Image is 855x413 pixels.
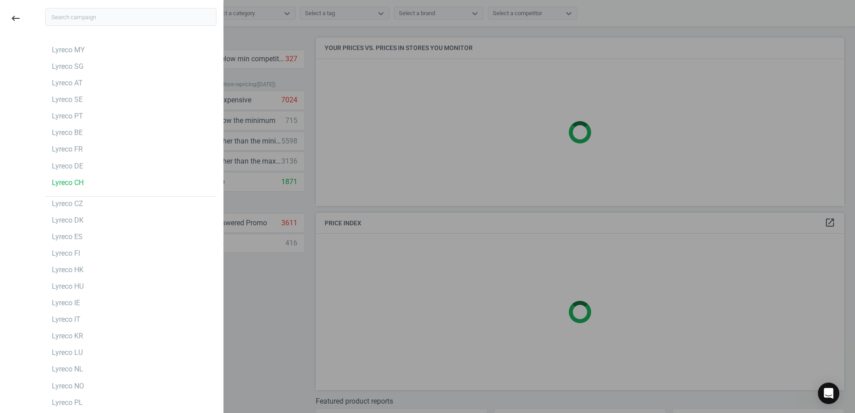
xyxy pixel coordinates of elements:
[52,298,80,308] div: Lyreco IE
[45,8,216,26] input: Search campaign
[52,315,80,324] div: Lyreco IT
[52,282,84,291] div: Lyreco HU
[52,232,83,242] div: Lyreco ES
[52,161,83,171] div: Lyreco DE
[52,331,83,341] div: Lyreco KR
[5,8,26,29] button: keyboard_backspace
[52,128,83,138] div: Lyreco BE
[52,111,83,121] div: Lyreco PT
[52,364,83,374] div: Lyreco NL
[52,398,83,408] div: Lyreco PL
[52,45,85,55] div: Lyreco MY
[52,381,84,391] div: Lyreco NO
[52,348,83,358] div: Lyreco LU
[10,13,21,24] i: keyboard_backspace
[52,265,84,275] div: Lyreco HK
[52,62,84,72] div: Lyreco SG
[818,383,839,404] div: Open Intercom Messenger
[52,95,83,105] div: Lyreco SE
[52,144,83,154] div: Lyreco FR
[52,178,84,188] div: Lyreco CH
[52,215,84,225] div: Lyreco DK
[52,78,83,88] div: Lyreco AT
[52,199,83,209] div: Lyreco CZ
[52,249,80,258] div: Lyreco FI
